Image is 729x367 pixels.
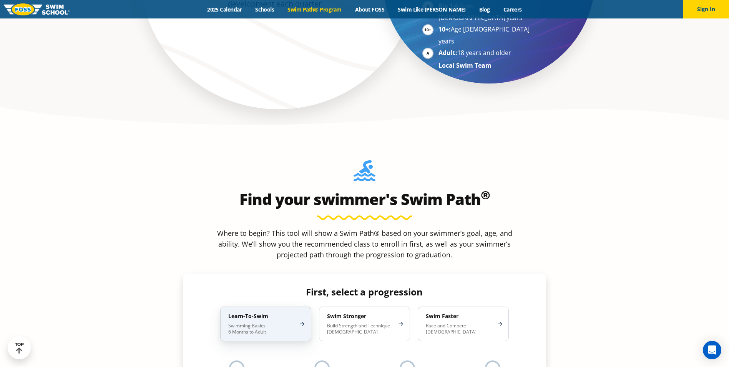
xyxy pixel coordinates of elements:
[438,61,492,70] strong: Local Swim Team
[228,323,296,335] p: Swimming Basics 6 Months to Adult
[438,48,457,57] strong: Adult:
[426,313,493,320] h4: Swim Faster
[214,287,515,297] h4: First, select a progression
[201,6,249,13] a: 2025 Calendar
[249,6,281,13] a: Schools
[438,25,451,33] strong: 10+:
[348,6,391,13] a: About FOSS
[426,323,493,335] p: Race and Compete [DEMOGRAPHIC_DATA]
[228,313,296,320] h4: Learn-To-Swim
[214,228,515,260] p: Where to begin? This tool will show a Swim Path® based on your swimmer’s goal, age, and ability. ...
[183,190,546,209] h2: Find your swimmer's Swim Path
[281,6,348,13] a: Swim Path® Program
[327,323,394,335] p: Build Strength and Technique [DEMOGRAPHIC_DATA]
[703,341,721,359] div: Open Intercom Messenger
[497,6,528,13] a: Careers
[354,160,375,186] img: Foss-Location-Swimming-Pool-Person.svg
[438,24,533,47] li: Age [DEMOGRAPHIC_DATA] years
[472,6,497,13] a: Blog
[391,6,473,13] a: Swim Like [PERSON_NAME]
[15,342,24,354] div: TOP
[327,313,394,320] h4: Swim Stronger
[4,3,70,15] img: FOSS Swim School Logo
[481,187,490,203] sup: ®
[438,47,533,59] li: 18 years and older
